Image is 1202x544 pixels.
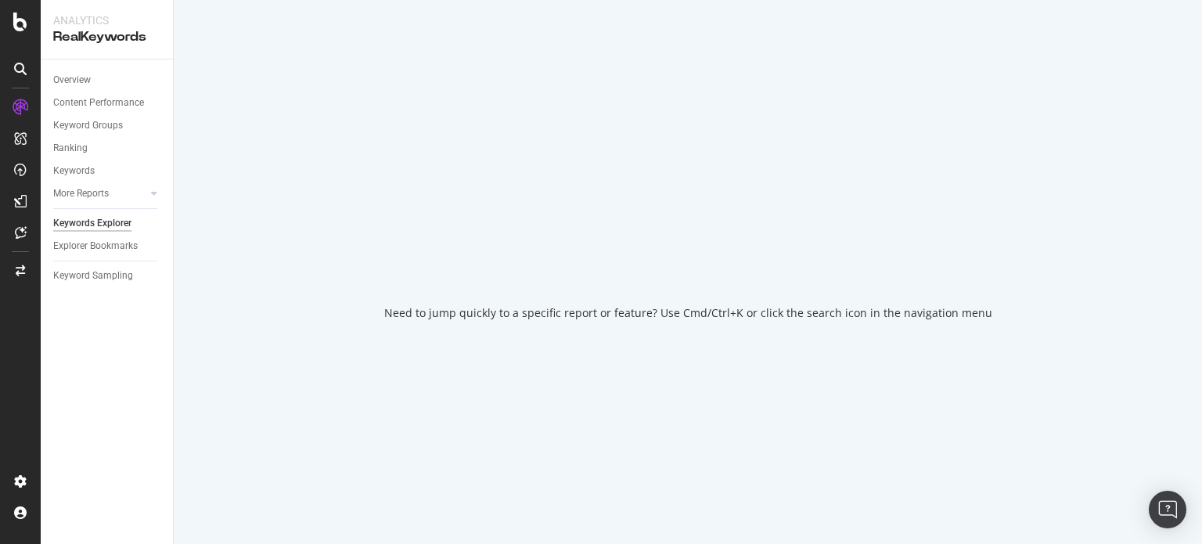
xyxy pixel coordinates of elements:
[53,215,131,232] div: Keywords Explorer
[1149,491,1186,528] div: Open Intercom Messenger
[53,140,88,157] div: Ranking
[53,28,160,46] div: RealKeywords
[53,72,91,88] div: Overview
[632,224,744,280] div: animation
[53,163,162,179] a: Keywords
[53,95,144,111] div: Content Performance
[53,117,123,134] div: Keyword Groups
[53,186,109,202] div: More Reports
[53,186,146,202] a: More Reports
[53,238,162,254] a: Explorer Bookmarks
[53,163,95,179] div: Keywords
[53,268,133,284] div: Keyword Sampling
[53,238,138,254] div: Explorer Bookmarks
[53,215,162,232] a: Keywords Explorer
[53,95,162,111] a: Content Performance
[384,305,992,321] div: Need to jump quickly to a specific report or feature? Use Cmd/Ctrl+K or click the search icon in ...
[53,72,162,88] a: Overview
[53,268,162,284] a: Keyword Sampling
[53,117,162,134] a: Keyword Groups
[53,13,160,28] div: Analytics
[53,140,162,157] a: Ranking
